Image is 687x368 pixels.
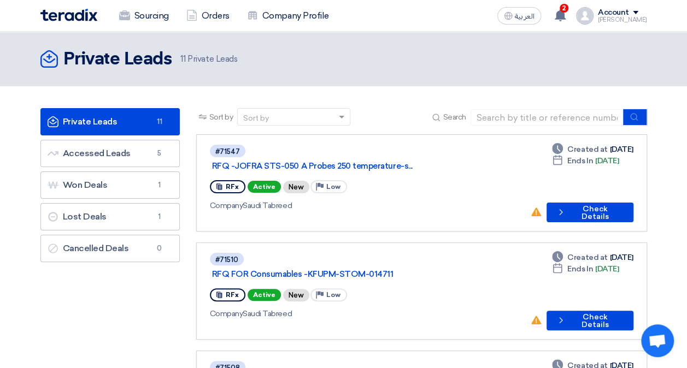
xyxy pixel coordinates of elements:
[326,183,340,191] span: Low
[210,200,522,211] div: Saudi Tabreed
[212,269,485,279] a: RFQ FOR Consumables -KFUPM-STOM-014711
[567,252,607,263] span: Created at
[598,8,629,17] div: Account
[552,144,633,155] div: [DATE]
[209,111,233,123] span: Sort by
[248,181,281,193] span: Active
[210,308,521,319] div: Saudi Tabreed
[547,311,633,330] button: Check Details
[560,4,568,13] span: 2
[515,13,535,20] span: العربية
[598,17,647,23] div: [PERSON_NAME]
[40,235,180,262] a: Cancelled Deals0
[238,4,338,28] a: Company Profile
[153,180,166,191] span: 1
[153,116,166,127] span: 11
[40,9,97,21] img: Teradix logo
[576,7,594,25] img: profile_test.png
[210,309,243,318] span: Company
[40,171,180,199] a: Won Deals1
[40,203,180,230] a: Lost Deals1
[552,155,619,167] div: [DATE]
[567,144,607,155] span: Created at
[215,256,238,263] div: #71510
[178,4,238,28] a: Orders
[40,108,180,135] a: Private Leads11
[283,289,309,301] div: New
[326,291,340,299] span: Low
[567,155,593,167] span: Ends In
[547,203,633,222] button: Check Details
[471,109,624,126] input: Search by title or reference number
[641,324,674,357] div: Open chat
[110,4,178,28] a: Sourcing
[215,148,240,155] div: #71547
[180,53,237,66] span: Private Leads
[40,140,180,167] a: Accessed Leads5
[567,263,593,275] span: Ends In
[443,111,466,123] span: Search
[212,161,485,171] a: RFQ -JOFRA STS-050 A Probes 250 temperature-s...
[153,243,166,254] span: 0
[497,7,541,25] button: العربية
[243,112,269,124] div: Sort by
[210,201,243,210] span: Company
[63,49,172,70] h2: Private Leads
[153,148,166,159] span: 5
[248,289,281,301] span: Active
[552,263,619,275] div: [DATE]
[180,54,185,64] span: 11
[226,291,239,299] span: RFx
[153,211,166,222] span: 1
[552,252,633,263] div: [DATE]
[283,181,309,193] div: New
[226,183,239,191] span: RFx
